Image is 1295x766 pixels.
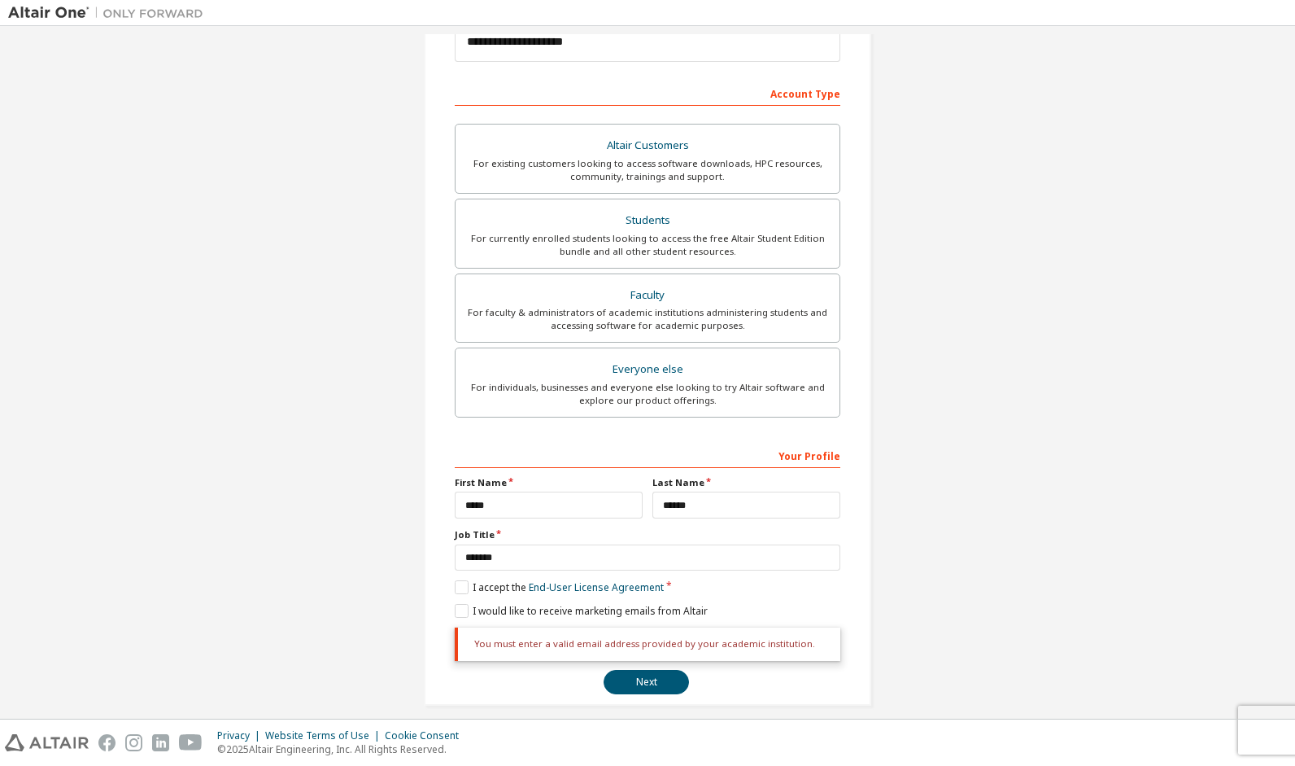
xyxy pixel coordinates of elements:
[455,604,708,618] label: I would like to receive marketing emails from Altair
[385,729,469,742] div: Cookie Consent
[455,528,840,541] label: Job Title
[125,734,142,751] img: instagram.svg
[529,580,664,594] a: End-User License Agreement
[217,729,265,742] div: Privacy
[604,670,689,694] button: Next
[465,306,830,332] div: For faculty & administrators of academic institutions administering students and accessing softwa...
[465,232,830,258] div: For currently enrolled students looking to access the free Altair Student Edition bundle and all ...
[98,734,116,751] img: facebook.svg
[652,476,840,489] label: Last Name
[465,381,830,407] div: For individuals, businesses and everyone else looking to try Altair software and explore our prod...
[5,734,89,751] img: altair_logo.svg
[8,5,211,21] img: Altair One
[465,134,830,157] div: Altair Customers
[265,729,385,742] div: Website Terms of Use
[455,580,664,594] label: I accept the
[455,442,840,468] div: Your Profile
[217,742,469,756] p: © 2025 Altair Engineering, Inc. All Rights Reserved.
[455,476,643,489] label: First Name
[465,157,830,183] div: For existing customers looking to access software downloads, HPC resources, community, trainings ...
[152,734,169,751] img: linkedin.svg
[455,80,840,106] div: Account Type
[465,284,830,307] div: Faculty
[179,734,203,751] img: youtube.svg
[465,358,830,381] div: Everyone else
[465,209,830,232] div: Students
[455,628,840,660] div: You must enter a valid email address provided by your academic institution.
